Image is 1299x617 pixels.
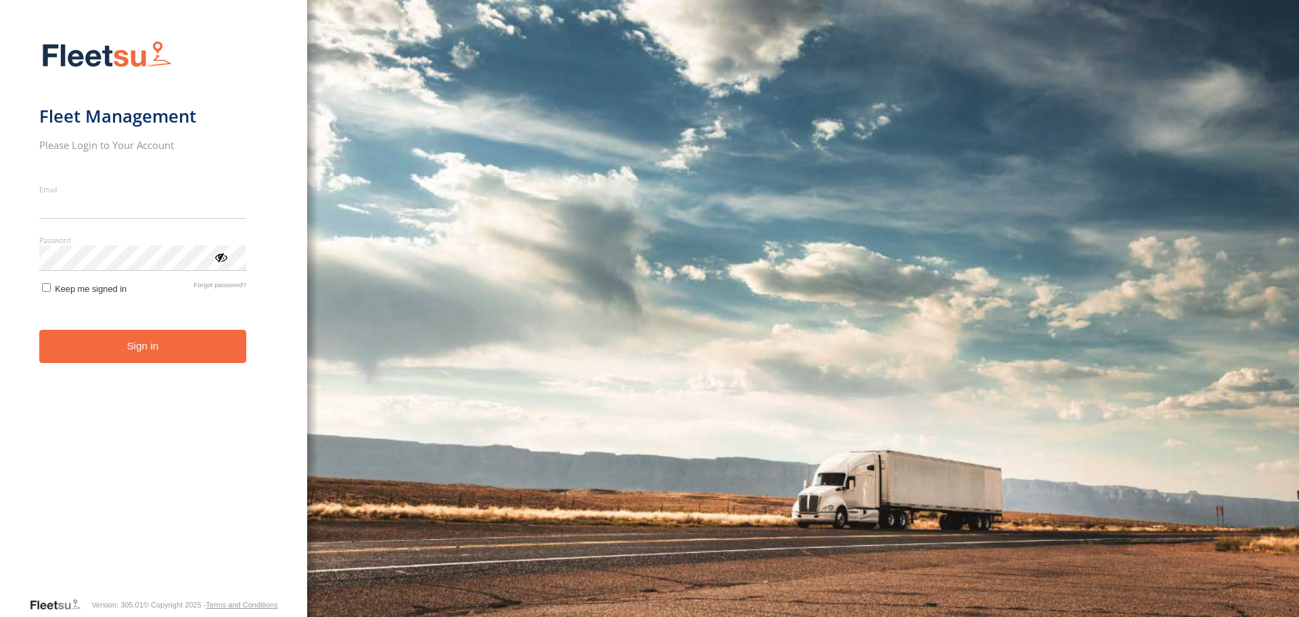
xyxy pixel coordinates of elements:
[42,283,51,292] input: Keep me signed in
[206,601,277,609] a: Terms and Conditions
[39,184,247,194] label: Email
[91,601,143,609] div: Version: 305.01
[39,235,247,245] label: Password
[193,281,246,294] a: Forgot password?
[39,138,247,152] h2: Please Login to Your Account
[39,105,247,127] h1: Fleet Management
[214,250,227,263] div: ViewPassword
[39,330,247,363] button: Sign in
[55,284,127,294] span: Keep me signed in
[29,598,91,612] a: Visit our Website
[143,601,278,609] div: © Copyright 2025 -
[39,38,175,72] img: Fleetsu
[39,33,269,597] form: main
